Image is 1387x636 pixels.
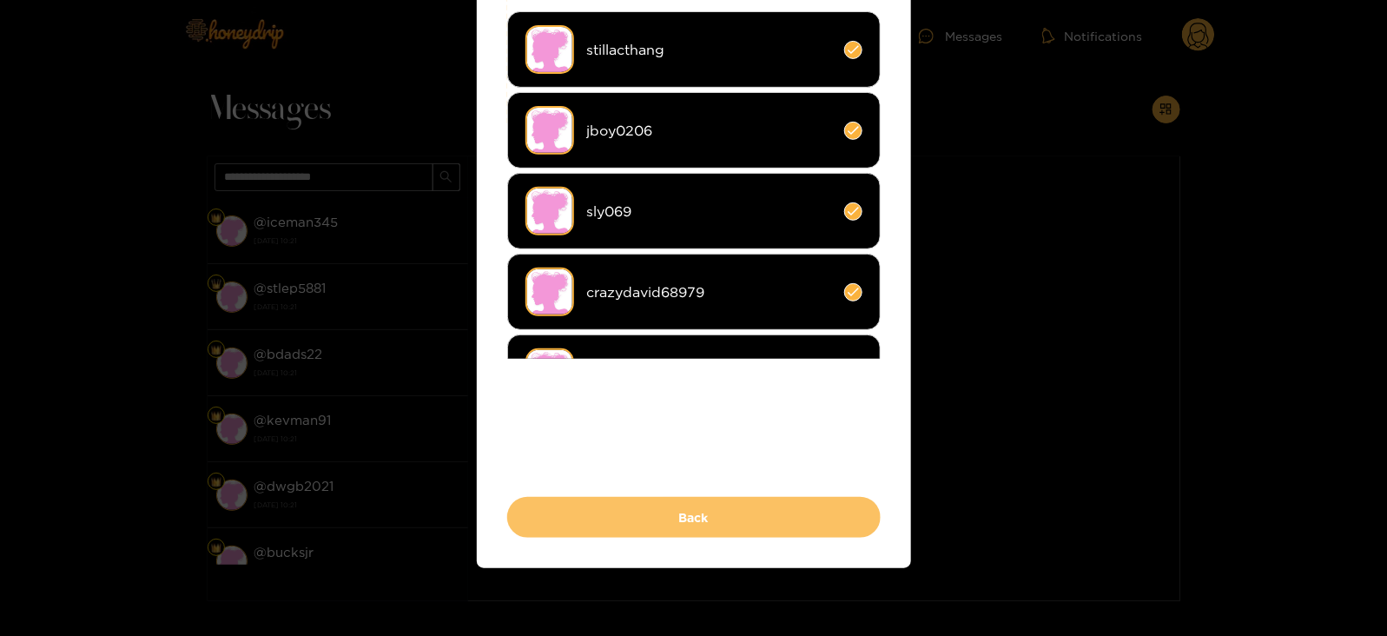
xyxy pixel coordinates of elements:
[587,202,831,222] span: sly069
[525,25,574,74] img: no-avatar.png
[525,187,574,235] img: no-avatar.png
[525,268,574,316] img: no-avatar.png
[587,282,831,302] span: crazydavid68979
[587,121,831,141] span: jboy0206
[507,497,881,538] button: Back
[525,348,574,397] img: no-avatar.png
[525,106,574,155] img: no-avatar.png
[587,40,831,60] span: stillacthang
